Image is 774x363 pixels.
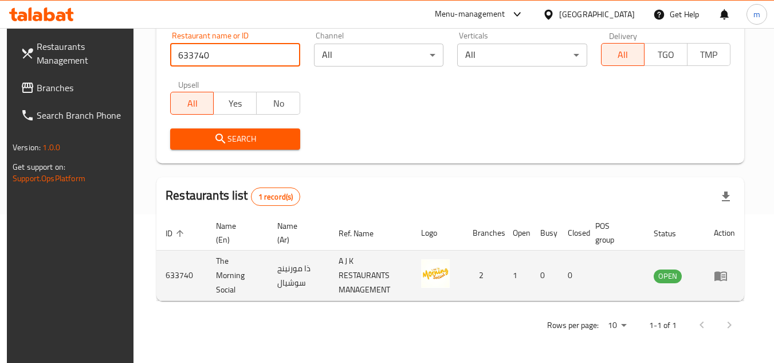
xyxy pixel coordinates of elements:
span: Get support on: [13,159,65,174]
span: POS group [595,219,631,247]
a: Restaurants Management [11,33,136,74]
span: m [753,8,760,21]
p: Rows per page: [547,318,599,333]
a: Branches [11,74,136,102]
td: A J K RESTAURANTS MANAGEMENT [329,251,412,301]
span: All [175,95,209,112]
span: Name (Ar) [277,219,316,247]
span: Search Branch Phone [37,108,127,122]
div: Export file [712,183,740,210]
th: Logo [412,216,463,251]
button: All [170,92,214,115]
button: All [601,43,645,66]
span: 1 record(s) [252,192,300,202]
label: Delivery [609,32,638,40]
button: Yes [213,92,257,115]
span: OPEN [654,270,682,283]
span: All [606,46,640,63]
div: All [457,44,587,67]
th: Busy [531,216,559,251]
td: 1 [504,251,531,301]
div: Menu-management [435,7,505,21]
span: Search [179,132,290,146]
div: [GEOGRAPHIC_DATA] [559,8,635,21]
span: Yes [218,95,252,112]
span: TGO [649,46,683,63]
div: Rows per page: [603,317,631,334]
span: No [261,95,295,112]
a: Support.OpsPlatform [13,171,85,186]
img: The Morning Social [421,259,450,288]
button: TGO [644,43,687,66]
table: enhanced table [156,216,744,301]
span: 1.0.0 [42,140,60,155]
td: 2 [463,251,504,301]
td: 0 [531,251,559,301]
button: No [256,92,300,115]
th: Open [504,216,531,251]
span: Branches [37,81,127,95]
div: Total records count [251,188,301,206]
span: Restaurants Management [37,40,127,67]
button: Search [170,128,300,150]
span: Name (En) [216,219,254,247]
div: OPEN [654,270,682,283]
h2: Restaurants list [166,187,300,206]
p: 1-1 of 1 [649,318,677,333]
a: Search Branch Phone [11,102,136,129]
span: Ref. Name [339,227,388,240]
td: ذا مورنينج سوشيال [268,251,329,301]
th: Branches [463,216,504,251]
td: 633740 [156,251,207,301]
button: TMP [687,43,730,66]
input: Search for restaurant name or ID.. [170,44,300,67]
span: Version: [13,140,41,155]
div: All [314,44,443,67]
td: 0 [559,251,586,301]
span: TMP [692,46,726,63]
th: Closed [559,216,586,251]
label: Upsell [178,80,199,88]
td: The Morning Social [207,251,268,301]
span: Status [654,227,691,240]
span: ID [166,227,187,240]
th: Action [705,216,744,251]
